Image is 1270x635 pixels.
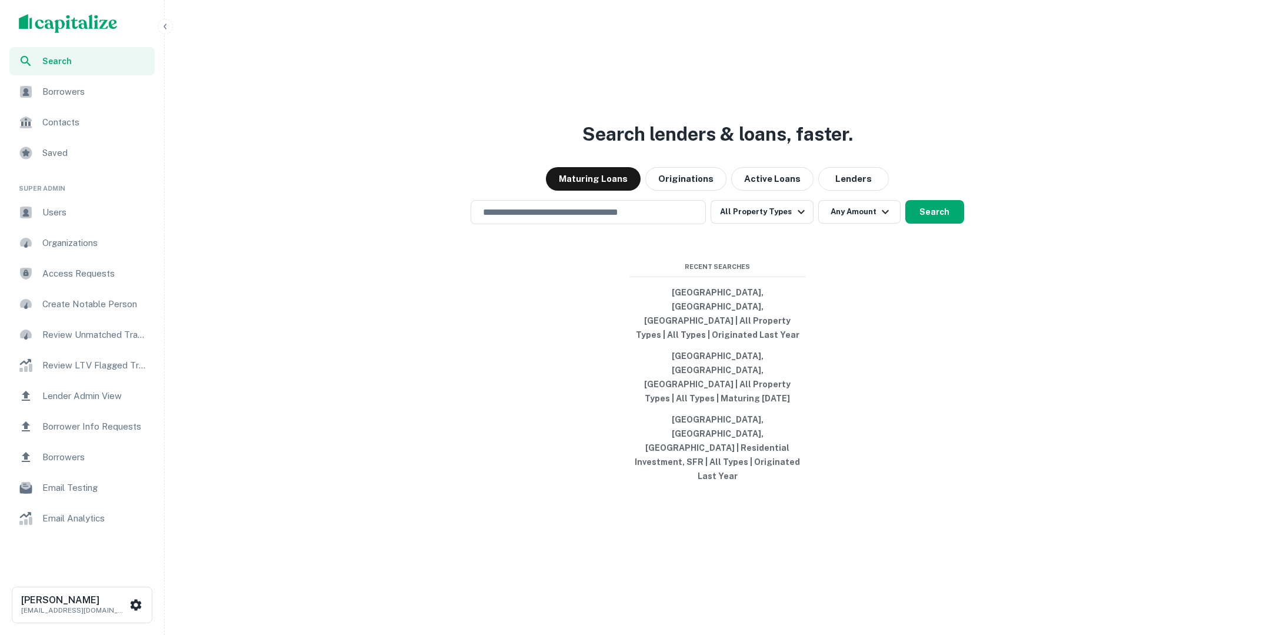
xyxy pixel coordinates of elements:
[9,260,155,288] a: Access Requests
[42,450,148,464] span: Borrowers
[582,120,853,148] h3: Search lenders & loans, faster.
[546,167,641,191] button: Maturing Loans
[9,321,155,349] a: Review Unmatched Transactions
[9,474,155,502] a: Email Testing
[42,85,148,99] span: Borrowers
[19,14,118,33] img: capitalize-logo.png
[818,167,889,191] button: Lenders
[9,108,155,137] a: Contacts
[42,389,148,403] span: Lender Admin View
[9,504,155,533] a: Email Analytics
[1211,503,1270,560] iframe: Chat Widget
[9,78,155,106] a: Borrowers
[9,443,155,471] a: Borrowers
[42,146,148,160] span: Saved
[42,236,148,250] span: Organizations
[645,167,726,191] button: Originations
[9,413,155,441] a: Borrower Info Requests
[42,55,148,68] span: Search
[21,605,127,616] p: [EMAIL_ADDRESS][DOMAIN_NAME]
[9,47,155,75] a: Search
[818,200,901,224] button: Any Amount
[42,205,148,220] span: Users
[9,169,155,198] li: Super Admin
[9,290,155,318] a: Create Notable Person
[42,297,148,311] span: Create Notable Person
[9,229,155,257] a: Organizations
[42,420,148,434] span: Borrower Info Requests
[12,587,152,623] button: [PERSON_NAME][EMAIL_ADDRESS][DOMAIN_NAME]
[21,596,127,605] h6: [PERSON_NAME]
[629,262,806,272] span: Recent Searches
[629,409,806,487] button: [GEOGRAPHIC_DATA], [GEOGRAPHIC_DATA], [GEOGRAPHIC_DATA] | Residential Investment, SFR | All Types...
[42,115,148,129] span: Contacts
[9,198,155,227] a: Users
[711,200,813,224] button: All Property Types
[42,358,148,373] span: Review LTV Flagged Transactions
[42,267,148,281] span: Access Requests
[629,345,806,409] button: [GEOGRAPHIC_DATA], [GEOGRAPHIC_DATA], [GEOGRAPHIC_DATA] | All Property Types | All Types | Maturi...
[905,200,964,224] button: Search
[42,481,148,495] span: Email Testing
[42,511,148,526] span: Email Analytics
[629,282,806,345] button: [GEOGRAPHIC_DATA], [GEOGRAPHIC_DATA], [GEOGRAPHIC_DATA] | All Property Types | All Types | Origin...
[9,139,155,167] a: Saved
[9,382,155,410] a: Lender Admin View
[731,167,814,191] button: Active Loans
[9,351,155,380] a: Review LTV Flagged Transactions
[42,328,148,342] span: Review Unmatched Transactions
